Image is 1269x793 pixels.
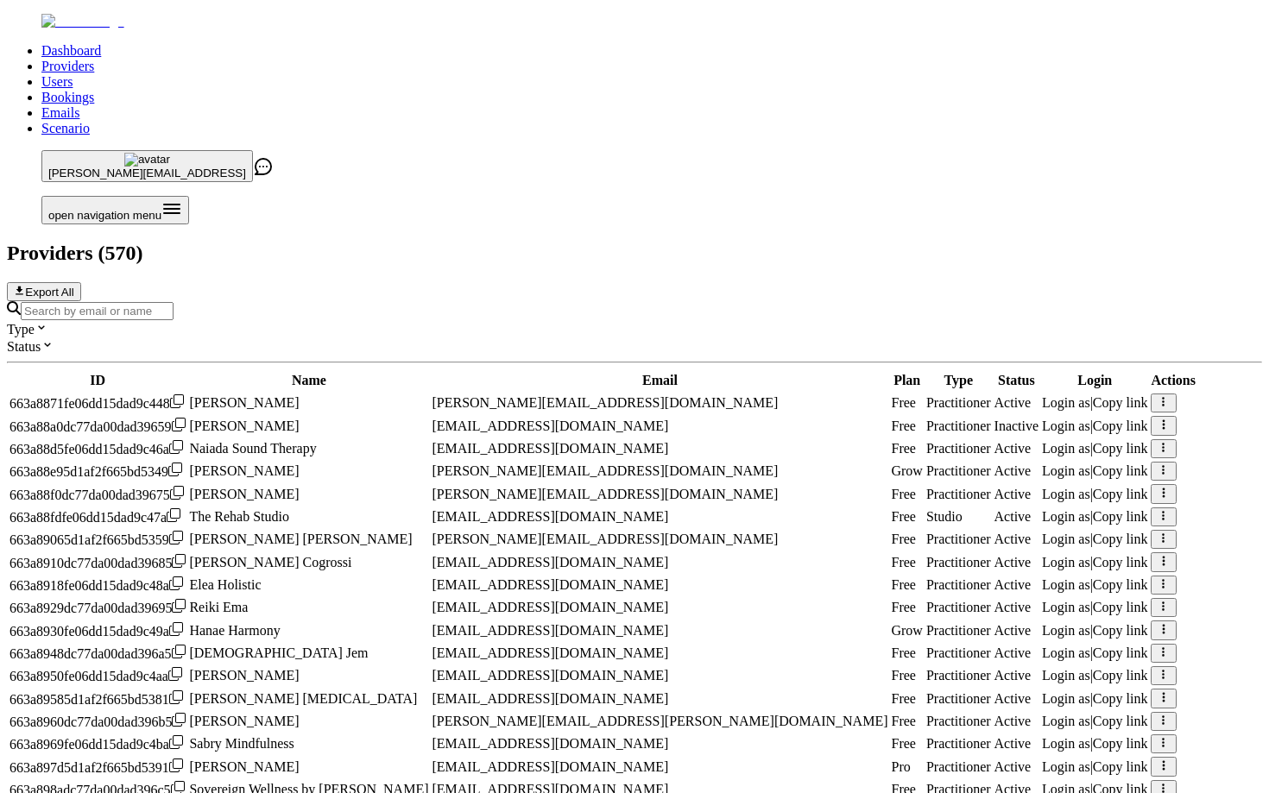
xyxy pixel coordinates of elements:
div: | [1042,441,1147,456]
th: ID [9,372,186,389]
span: [EMAIL_ADDRESS][DOMAIN_NAME] [432,441,668,456]
span: validated [926,509,963,524]
span: Naiada Sound Therapy [189,441,316,456]
span: [DEMOGRAPHIC_DATA] Jem [189,645,368,660]
div: Active [994,668,1039,683]
a: Dashboard [41,43,101,58]
div: Click to copy [9,645,186,662]
div: | [1042,714,1147,729]
div: Click to copy [9,690,186,708]
span: validated [926,759,991,774]
span: open navigation menu [48,209,161,222]
div: Active [994,555,1039,570]
div: | [1042,600,1147,615]
a: Emails [41,105,79,120]
span: validated [926,600,991,614]
span: Login as [1042,555,1090,570]
span: [PERSON_NAME] [189,714,299,728]
div: Click to copy [9,667,186,684]
div: | [1042,395,1147,411]
div: Active [994,577,1039,593]
span: [EMAIL_ADDRESS][DOMAIN_NAME] [432,555,668,570]
span: [EMAIL_ADDRESS][DOMAIN_NAME] [432,759,668,774]
span: validated [926,623,991,638]
span: The Rehab Studio [189,509,289,524]
button: Export All [7,282,81,301]
div: Click to copy [9,735,186,752]
a: Scenario [41,121,90,135]
th: Plan [890,372,923,389]
div: Click to copy [9,394,186,412]
div: Click to copy [9,508,186,526]
span: Copy link [1093,395,1148,410]
span: [PERSON_NAME] [MEDICAL_DATA] [189,691,417,706]
span: validated [926,668,991,683]
h2: Providers ( 570 ) [7,242,1262,265]
a: Providers [41,59,94,73]
span: Login as [1042,668,1090,683]
span: Sabry Mindfulness [189,736,294,751]
span: Copy link [1093,736,1148,751]
div: Click to copy [9,486,186,503]
span: [PERSON_NAME] [189,668,299,683]
span: [PERSON_NAME][EMAIL_ADDRESS][DOMAIN_NAME] [432,463,778,478]
img: Fluum Logo [41,14,124,29]
a: Users [41,74,73,89]
div: Click to copy [9,463,186,480]
div: Inactive [994,419,1039,434]
span: [PERSON_NAME] [189,759,299,774]
span: Copy link [1093,668,1148,683]
span: Copy link [1093,714,1148,728]
input: Search by email or name [21,302,174,320]
span: Copy link [1093,487,1148,501]
div: | [1042,645,1147,661]
span: Pro [891,759,910,774]
span: Login as [1042,463,1090,478]
div: Click to copy [9,440,186,457]
div: | [1042,691,1147,707]
div: Click to copy [9,758,186,776]
div: Click to copy [9,622,186,639]
span: Free [891,395,915,410]
th: Status [994,372,1040,389]
span: Login as [1042,645,1090,660]
span: Login as [1042,532,1090,546]
div: Active [994,487,1039,502]
span: [PERSON_NAME] [189,419,299,433]
span: Free [891,736,915,751]
span: validated [926,555,991,570]
span: [PERSON_NAME] [189,395,299,410]
span: validated [926,577,991,592]
span: [EMAIL_ADDRESS][DOMAIN_NAME] [432,600,668,614]
span: Free [891,509,915,524]
span: Free [891,645,915,660]
span: Copy link [1093,441,1148,456]
div: Active [994,645,1039,661]
div: | [1042,759,1147,775]
span: Copy link [1093,759,1148,774]
span: validated [926,714,991,728]
span: [PERSON_NAME] Cogrossi [189,555,351,570]
span: Grow [891,623,922,638]
span: validated [926,441,991,456]
span: [EMAIL_ADDRESS][DOMAIN_NAME] [432,691,668,706]
span: [EMAIL_ADDRESS][DOMAIN_NAME] [432,623,668,638]
div: | [1042,419,1147,434]
span: Free [891,419,915,433]
a: Bookings [41,90,94,104]
div: Active [994,509,1039,525]
button: Open menu [41,196,189,224]
span: Elea Holistic [189,577,261,592]
th: Type [925,372,992,389]
div: Type [7,320,1262,337]
span: Copy link [1093,463,1148,478]
span: Copy link [1093,532,1148,546]
div: Active [994,600,1039,615]
span: Login as [1042,509,1090,524]
div: Status [7,337,1262,355]
div: Active [994,691,1039,707]
div: Active [994,532,1039,547]
div: Active [994,623,1039,639]
span: Login as [1042,419,1090,433]
span: Grow [891,463,922,478]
